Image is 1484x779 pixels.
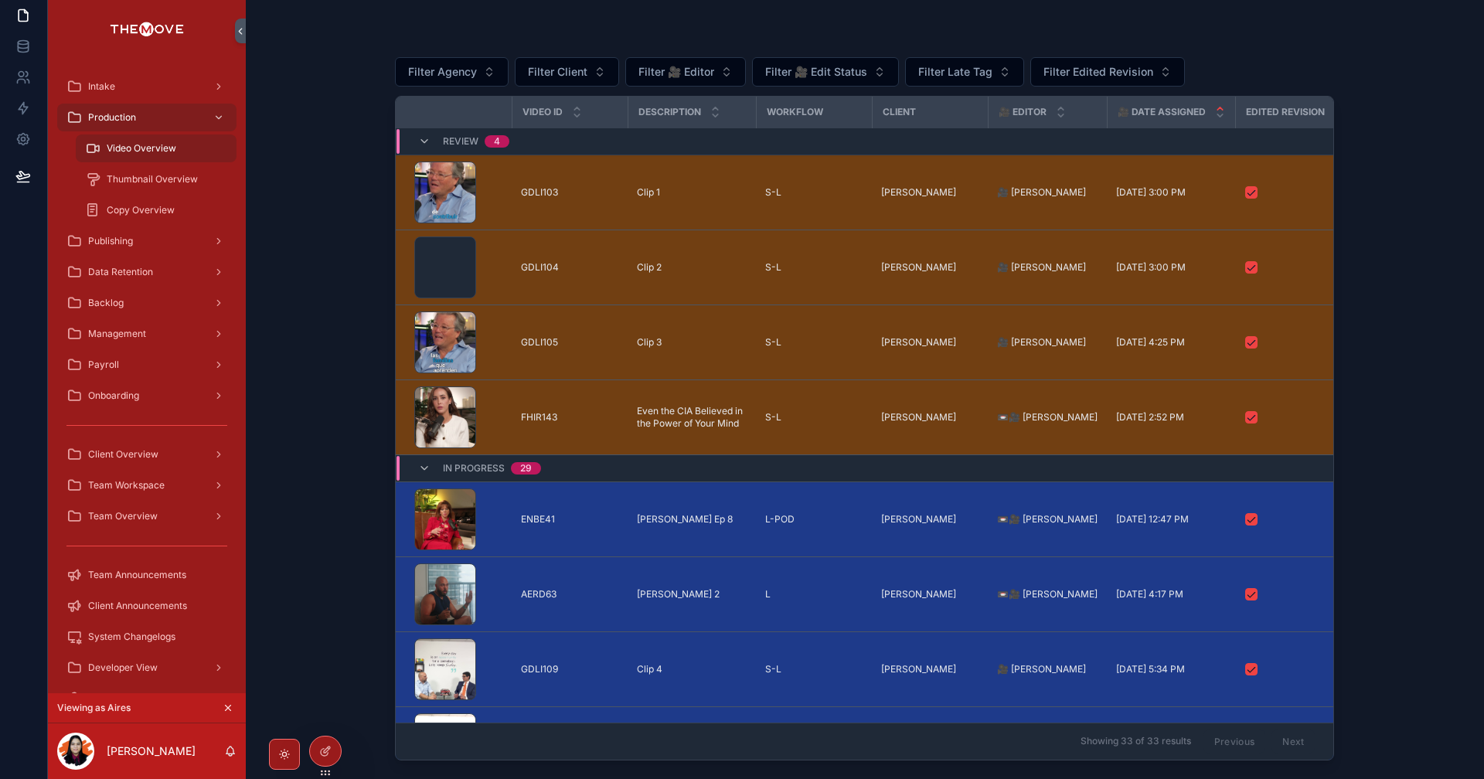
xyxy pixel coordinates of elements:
a: Onboarding [57,382,237,410]
a: GDLI109 [521,663,618,675]
span: [PERSON_NAME] [881,336,956,349]
a: S-L [765,336,863,349]
span: Team Announcements [88,569,186,581]
a: Data Retention [57,258,237,286]
span: 🎥 [PERSON_NAME] [997,663,1086,675]
span: Team Workspace [88,479,165,492]
button: Select Button [752,57,899,87]
div: scrollable content [48,62,246,693]
span: [PERSON_NAME] [881,186,956,199]
span: 📼🎥 [PERSON_NAME] [997,411,1098,424]
span: Filter Client [528,64,587,80]
a: [DATE] 3:00 PM [1116,186,1226,199]
span: System Changelogs [88,631,175,643]
span: GDLI103 [521,186,558,199]
span: In Progress [443,462,505,475]
span: [DATE] 3:00 PM [1116,261,1186,274]
span: S-L [765,186,781,199]
a: Payroll [57,351,237,379]
a: [PERSON_NAME] 2 [637,588,747,600]
div: 4 [494,135,500,148]
a: [DATE] 5:34 PM [1116,663,1226,675]
a: [DATE] 2:52 PM [1116,411,1226,424]
span: Onboarding [88,389,139,402]
a: AERD63 [521,588,618,600]
span: Thumbnail Overview [107,173,198,185]
a: S-L [765,411,863,424]
a: Clip 3 [637,336,747,349]
span: Clip 4 [637,663,662,675]
a: [PERSON_NAME] [881,186,979,199]
span: Backlog [88,297,124,309]
a: [PERSON_NAME] [881,411,979,424]
a: [PERSON_NAME] [881,663,979,675]
a: System Changelogs [57,623,237,651]
span: 🎥 Editor [999,106,1047,118]
span: [PERSON_NAME] [881,513,956,526]
a: 🎥 [PERSON_NAME] [997,261,1098,274]
span: Video ID [522,106,563,118]
a: GDLI103 [521,186,618,199]
a: Publishing [57,227,237,255]
a: [DATE] 4:25 PM [1116,336,1226,349]
a: Team Overview [57,502,237,530]
span: Filter Agency [408,64,477,80]
a: Production [57,104,237,131]
span: S-L [765,261,781,274]
span: Data Retention [88,266,153,278]
a: Clip 4 [637,663,747,675]
span: 📼🎥 [PERSON_NAME] [997,588,1098,600]
span: Publishing [88,235,133,247]
div: 29 [520,462,532,475]
a: [PERSON_NAME] [881,336,979,349]
span: [DATE] 4:17 PM [1116,588,1183,600]
span: [PERSON_NAME] [881,588,956,600]
button: Select Button [395,57,509,87]
span: [PERSON_NAME] [881,411,956,424]
span: 🎥 [PERSON_NAME] [997,336,1086,349]
span: Client Announcements [88,600,187,612]
span: [DATE] 2:52 PM [1116,411,1184,424]
span: L [765,588,771,600]
span: Team Overview [88,510,158,522]
a: S-L [765,261,863,274]
span: Intake [88,80,115,93]
span: Client Overview [88,448,158,461]
a: [DATE] 3:00 PM [1116,261,1226,274]
a: Client Announcements [57,592,237,620]
a: GDLI105 [521,336,618,349]
span: S-L [765,663,781,675]
span: 📼🎥 [PERSON_NAME] [997,513,1098,526]
span: 🎥 Date Assigned [1118,106,1206,118]
a: [PERSON_NAME] [881,588,979,600]
a: GDLI104 [521,261,618,274]
span: [PERSON_NAME] [881,663,956,675]
a: [DATE] 12:47 PM [1116,513,1226,526]
span: Payroll [88,359,119,371]
a: [PERSON_NAME] Ep 8 [637,513,747,526]
span: GDLI109 [521,663,558,675]
span: S-L [765,411,781,424]
span: Client [883,106,916,118]
a: Intake [57,73,237,100]
img: App logo [110,19,184,43]
span: Profile [88,692,117,705]
span: Management [88,328,146,340]
a: S-L [765,186,863,199]
span: [DATE] 5:34 PM [1116,663,1185,675]
a: Client Overview [57,441,237,468]
a: Team Announcements [57,561,237,589]
a: [PERSON_NAME] [881,261,979,274]
a: Thumbnail Overview [76,165,237,193]
a: Clip 2 [637,261,747,274]
a: Management [57,320,237,348]
span: 🎥 [PERSON_NAME] [997,261,1086,274]
span: Clip 1 [637,186,660,199]
a: Backlog [57,289,237,317]
a: FHIR143 [521,411,618,424]
span: Filter Edited Revision [1043,64,1153,80]
span: 🎥 [PERSON_NAME] [997,186,1086,199]
span: [PERSON_NAME] [881,261,956,274]
span: Description [638,106,701,118]
button: Select Button [515,57,619,87]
